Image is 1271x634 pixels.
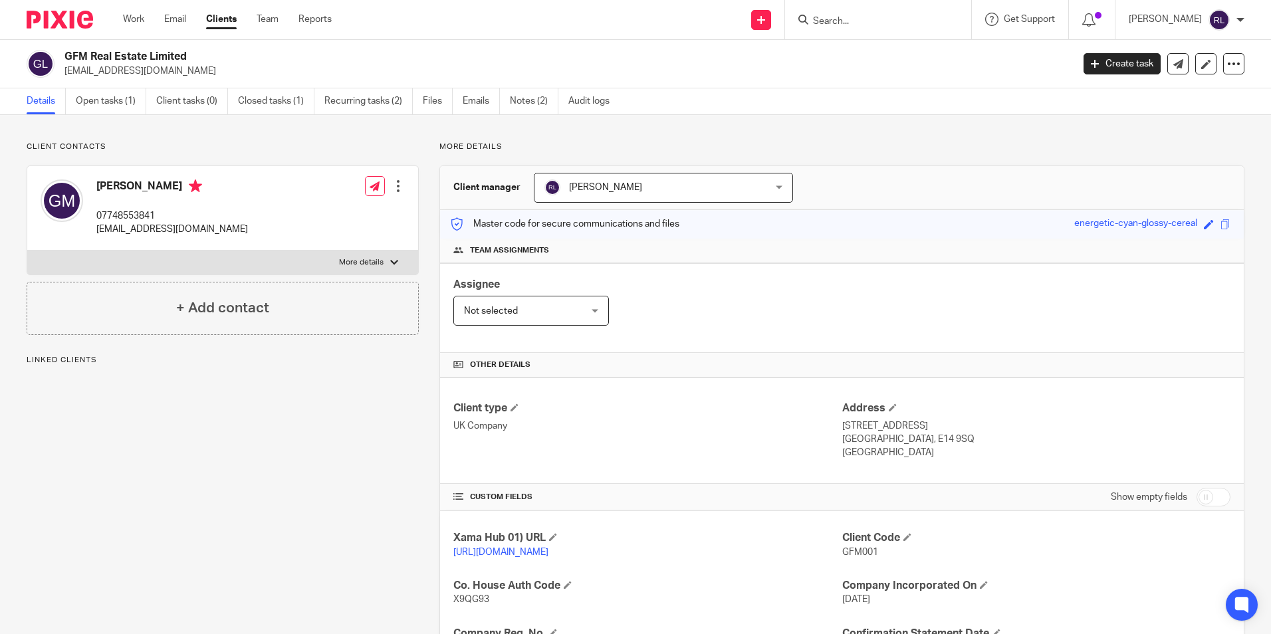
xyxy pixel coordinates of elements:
[544,179,560,195] img: svg%3E
[27,11,93,29] img: Pixie
[423,88,453,114] a: Files
[453,401,842,415] h4: Client type
[123,13,144,26] a: Work
[257,13,279,26] a: Team
[842,433,1230,446] p: [GEOGRAPHIC_DATA], E14 9SQ
[64,50,864,64] h2: GFM Real Estate Limited
[1074,217,1197,232] div: energetic-cyan-glossy-cereal
[96,223,248,236] p: [EMAIL_ADDRESS][DOMAIN_NAME]
[238,88,314,114] a: Closed tasks (1)
[206,13,237,26] a: Clients
[27,88,66,114] a: Details
[842,419,1230,433] p: [STREET_ADDRESS]
[64,64,1064,78] p: [EMAIL_ADDRESS][DOMAIN_NAME]
[453,579,842,593] h4: Co. House Auth Code
[27,50,55,78] img: svg%3E
[453,595,489,604] span: X9QG93
[453,531,842,545] h4: Xama Hub 01) URL
[842,446,1230,459] p: [GEOGRAPHIC_DATA]
[450,217,679,231] p: Master code for secure communications and files
[842,595,870,604] span: [DATE]
[27,142,419,152] p: Client contacts
[842,548,878,557] span: GFM001
[164,13,186,26] a: Email
[568,88,620,114] a: Audit logs
[463,88,500,114] a: Emails
[1004,15,1055,24] span: Get Support
[453,419,842,433] p: UK Company
[298,13,332,26] a: Reports
[842,579,1230,593] h4: Company Incorporated On
[156,88,228,114] a: Client tasks (0)
[324,88,413,114] a: Recurring tasks (2)
[189,179,202,193] i: Primary
[1111,490,1187,504] label: Show empty fields
[464,306,518,316] span: Not selected
[569,183,642,192] span: [PERSON_NAME]
[96,179,248,196] h4: [PERSON_NAME]
[339,257,384,268] p: More details
[176,298,269,318] h4: + Add contact
[1209,9,1230,31] img: svg%3E
[1129,13,1202,26] p: [PERSON_NAME]
[41,179,83,222] img: svg%3E
[453,181,520,194] h3: Client manager
[842,401,1230,415] h4: Address
[510,88,558,114] a: Notes (2)
[439,142,1244,152] p: More details
[453,548,548,557] a: [URL][DOMAIN_NAME]
[453,279,500,290] span: Assignee
[453,492,842,502] h4: CUSTOM FIELDS
[27,355,419,366] p: Linked clients
[76,88,146,114] a: Open tasks (1)
[96,209,248,223] p: 07748553841
[470,360,530,370] span: Other details
[470,245,549,256] span: Team assignments
[1084,53,1161,74] a: Create task
[842,531,1230,545] h4: Client Code
[812,16,931,28] input: Search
